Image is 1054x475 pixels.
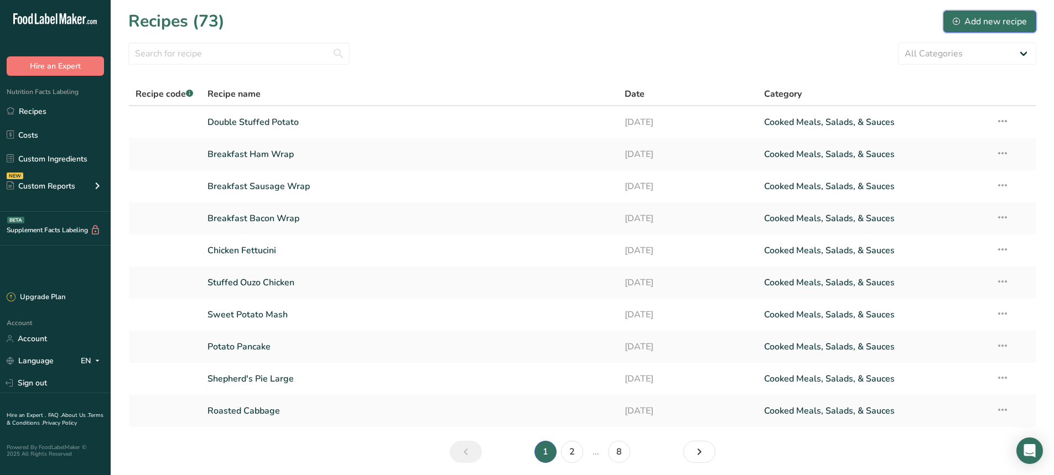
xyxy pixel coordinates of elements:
div: EN [81,354,104,368]
div: Add new recipe [953,15,1027,28]
a: Cooked Meals, Salads, & Sauces [764,207,983,230]
h1: Recipes (73) [128,9,225,34]
a: Cooked Meals, Salads, & Sauces [764,239,983,262]
a: [DATE] [625,239,751,262]
a: Cooked Meals, Salads, & Sauces [764,111,983,134]
a: Double Stuffed Potato [207,111,612,134]
div: Open Intercom Messenger [1016,437,1043,464]
a: Cooked Meals, Salads, & Sauces [764,399,983,422]
a: [DATE] [625,175,751,198]
a: Cooked Meals, Salads, & Sauces [764,335,983,358]
div: Powered By FoodLabelMaker © 2025 All Rights Reserved [7,444,104,457]
a: [DATE] [625,143,751,166]
div: BETA [7,217,24,223]
a: About Us . [61,411,88,419]
a: [DATE] [625,335,751,358]
a: Previous page [450,441,482,463]
a: [DATE] [625,207,751,230]
div: Upgrade Plan [7,292,65,303]
a: Cooked Meals, Salads, & Sauces [764,175,983,198]
div: NEW [7,173,23,179]
a: Privacy Policy [43,419,77,427]
a: Cooked Meals, Salads, & Sauces [764,367,983,390]
button: Add new recipe [943,11,1036,33]
a: Language [7,351,54,370]
a: [DATE] [625,271,751,294]
span: Category [764,87,802,101]
a: Shepherd's Pie Large [207,367,612,390]
a: Breakfast Ham Wrap [207,143,612,166]
a: [DATE] [625,303,751,326]
a: Breakfast Bacon Wrap [207,207,612,230]
a: Stuffed Ouzo Chicken [207,271,612,294]
a: [DATE] [625,367,751,390]
a: Next page [683,441,715,463]
a: [DATE] [625,111,751,134]
span: Recipe code [136,88,193,100]
div: Custom Reports [7,180,75,192]
span: Recipe name [207,87,261,101]
a: Hire an Expert . [7,411,46,419]
a: Cooked Meals, Salads, & Sauces [764,303,983,326]
a: Page 2. [561,441,583,463]
button: Hire an Expert [7,56,104,76]
a: Breakfast Sausage Wrap [207,175,612,198]
a: Page 8. [608,441,630,463]
a: Sweet Potato Mash [207,303,612,326]
input: Search for recipe [128,43,350,65]
a: Potato Pancake [207,335,612,358]
a: Roasted Cabbage [207,399,612,422]
a: Cooked Meals, Salads, & Sauces [764,143,983,166]
span: Date [625,87,645,101]
a: Terms & Conditions . [7,411,103,427]
a: FAQ . [48,411,61,419]
a: Chicken Fettucini [207,239,612,262]
a: Cooked Meals, Salads, & Sauces [764,271,983,294]
a: [DATE] [625,399,751,422]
